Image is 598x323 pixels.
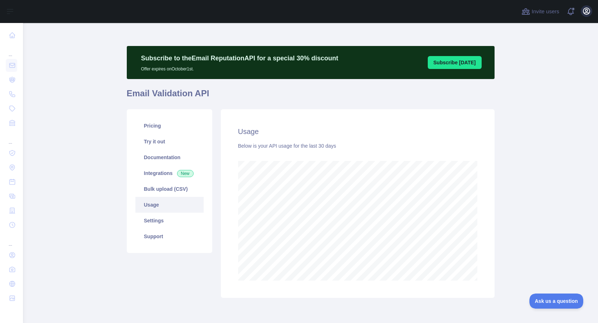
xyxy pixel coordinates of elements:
[6,43,17,57] div: ...
[135,213,204,229] a: Settings
[127,88,495,105] h1: Email Validation API
[135,165,204,181] a: Integrations New
[141,53,338,63] p: Subscribe to the Email Reputation API for a special 30 % discount
[529,294,584,309] iframe: Toggle Customer Support
[135,134,204,149] a: Try it out
[428,56,482,69] button: Subscribe [DATE]
[135,149,204,165] a: Documentation
[141,63,338,72] p: Offer expires on October 1st.
[520,6,561,17] button: Invite users
[135,118,204,134] a: Pricing
[135,197,204,213] a: Usage
[6,131,17,145] div: ...
[532,8,559,16] span: Invite users
[177,170,194,177] span: New
[135,181,204,197] a: Bulk upload (CSV)
[135,229,204,244] a: Support
[6,233,17,247] div: ...
[238,142,477,149] div: Below is your API usage for the last 30 days
[238,126,477,137] h2: Usage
